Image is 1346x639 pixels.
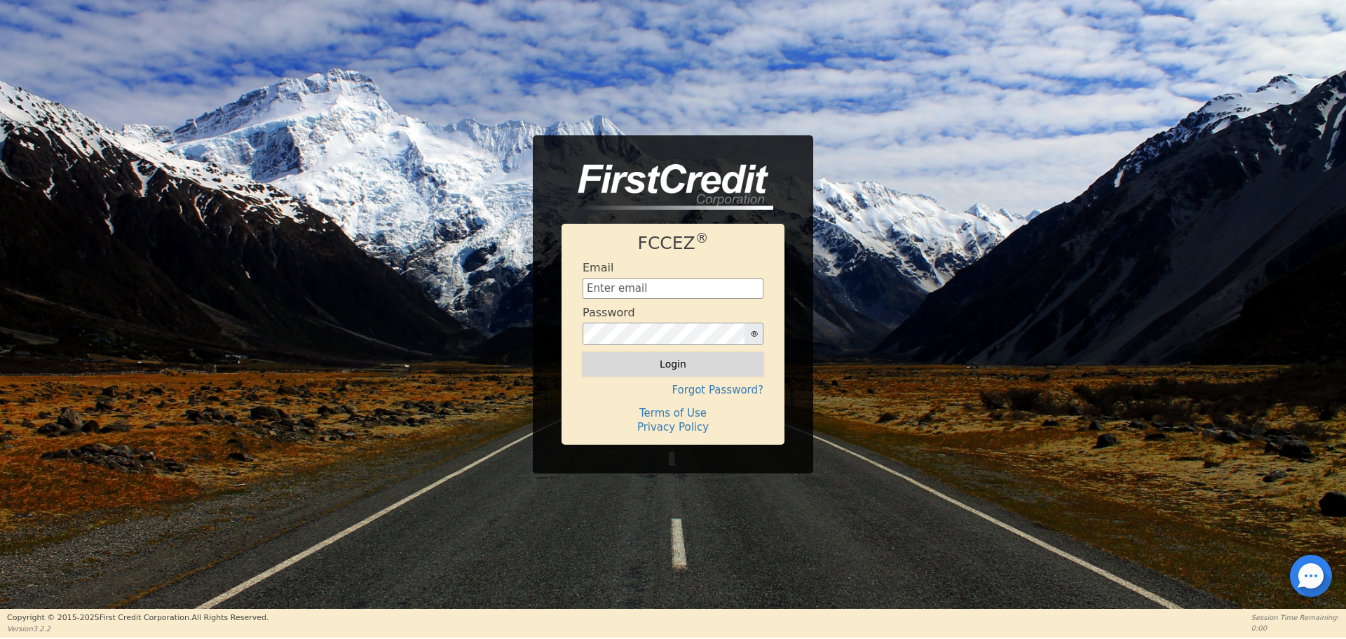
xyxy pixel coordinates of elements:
[695,231,709,245] sup: ®
[1251,623,1339,633] p: 0:00
[583,323,745,345] input: password
[7,612,268,624] p: Copyright © 2015- 2025 First Credit Corporation.
[583,306,635,319] h4: Password
[583,407,763,419] h4: Terms of Use
[583,384,763,396] h4: Forgot Password?
[7,624,268,634] p: Version 3.2.2
[583,261,613,274] h4: Email
[583,278,763,300] input: Enter email
[583,421,763,433] h4: Privacy Policy
[583,352,763,376] button: Login
[191,613,268,622] span: All Rights Reserved.
[1251,612,1339,623] p: Session Time Remaining:
[583,233,763,254] h1: FCCEZ
[562,164,773,210] img: logo-CMu_cnol.png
